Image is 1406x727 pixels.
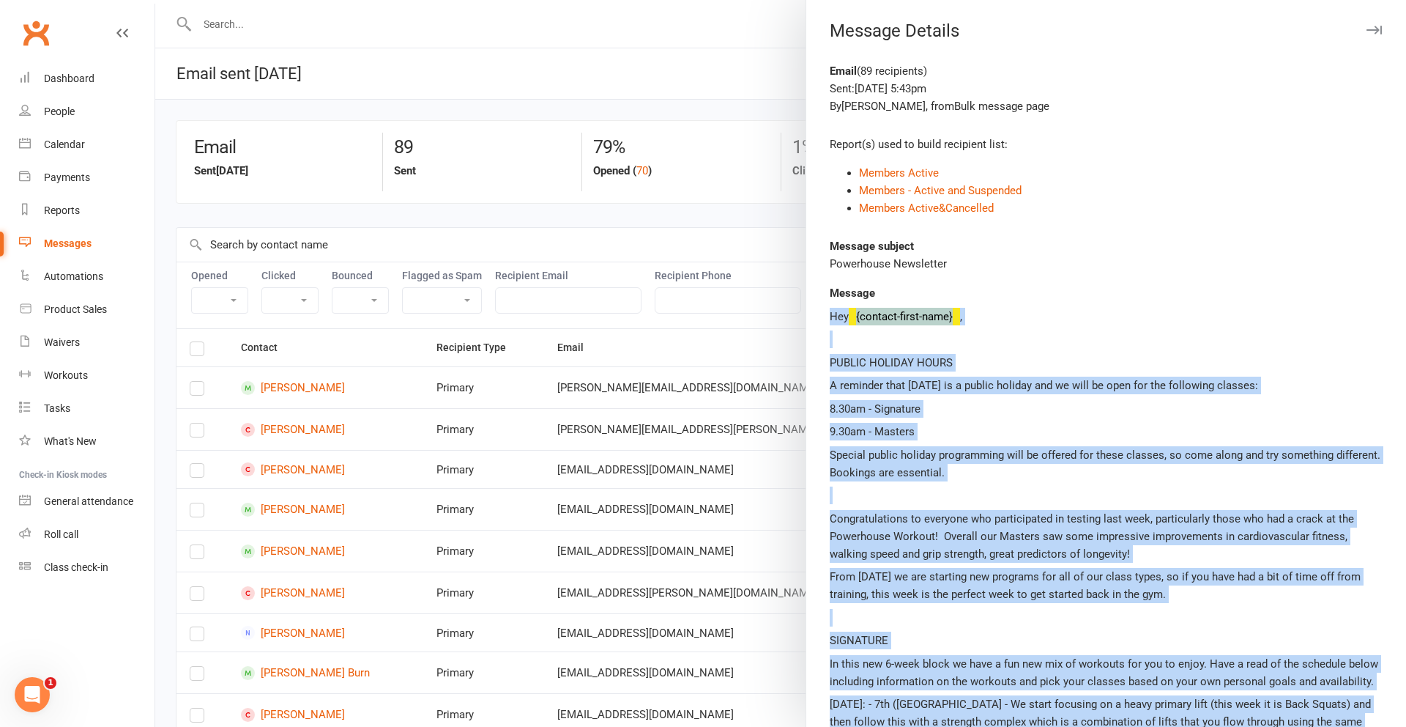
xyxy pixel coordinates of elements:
[830,632,1383,649] p: SIGNATURE
[830,136,1383,153] div: Report(s) used to build recipient list:
[19,518,155,551] a: Roll call
[44,237,92,249] div: Messages
[830,62,1383,80] div: ( 89 recipients )
[44,336,80,348] div: Waivers
[830,240,914,253] strong: Message subject
[44,495,133,507] div: General attendance
[18,15,54,51] a: Clubworx
[19,194,155,227] a: Reports
[45,677,56,689] span: 1
[830,568,1383,603] p: From [DATE] we are starting new programs for all of our class types, so if you have had a bit of ...
[830,377,1383,394] p: A reminder that [DATE] is a public holiday and we will be open for the following classes:
[19,260,155,293] a: Automations
[830,446,1383,481] p: Special public holiday programming will be offered for these classes, so come along and try somet...
[859,202,994,215] a: Members Active&Cancelled
[44,435,97,447] div: What's New
[19,227,155,260] a: Messages
[19,128,155,161] a: Calendar
[44,106,75,117] div: People
[19,392,155,425] a: Tasks
[19,551,155,584] a: Class kiosk mode
[44,73,94,84] div: Dashboard
[830,423,1383,440] p: 9.30am - Masters
[44,139,85,150] div: Calendar
[830,354,1383,372] p: PUBLIC HOLIDAY HOURS
[19,326,155,359] a: Waivers
[44,402,70,414] div: Tasks
[830,80,1383,97] div: Sent: [DATE] 5:43pm
[44,369,88,381] div: Workouts
[44,270,103,282] div: Automations
[859,184,1022,197] a: Members - Active and Suspended
[44,171,90,183] div: Payments
[15,677,50,712] iframe: Intercom live chat
[44,561,108,573] div: Class check-in
[19,425,155,458] a: What's New
[19,485,155,518] a: General attendance kiosk mode
[19,161,155,194] a: Payments
[859,166,939,180] a: Members Active
[19,95,155,128] a: People
[830,655,1383,690] p: In this new 6-week block we have a fun new mix of workouts for you to enjoy. Have a read of the s...
[830,400,1383,418] p: 8.30am - Signature
[44,204,80,216] div: Reports
[44,528,78,540] div: Roll call
[806,21,1406,41] div: Message Details
[830,64,857,78] strong: Email
[830,510,1383,563] p: Congratulations to everyone who participated in testing last week, particularly those who had a c...
[19,62,155,95] a: Dashboard
[830,97,1383,115] div: By [PERSON_NAME] , from Bulk message page
[44,303,107,315] div: Product Sales
[830,287,875,300] strong: Message
[830,308,1383,325] p: Hey ,
[830,255,1383,273] div: Powerhouse Newsletter
[19,359,155,392] a: Workouts
[19,293,155,326] a: Product Sales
